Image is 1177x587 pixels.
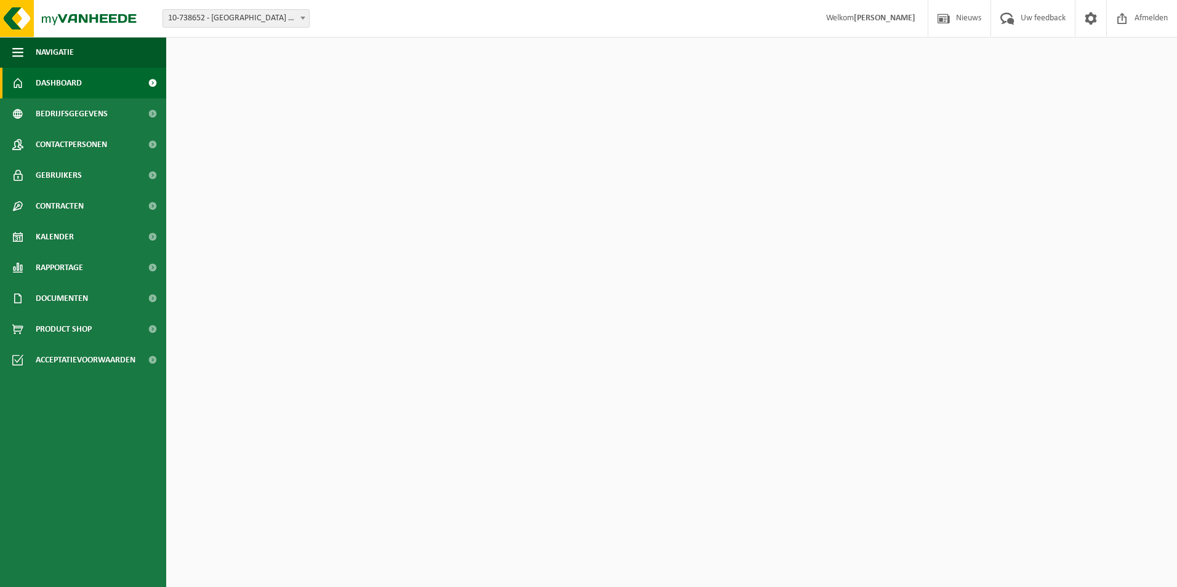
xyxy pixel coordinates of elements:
[163,9,310,28] span: 10-738652 - ROECOL NV - LOKEREN
[36,129,107,160] span: Contactpersonen
[36,68,82,98] span: Dashboard
[36,160,82,191] span: Gebruikers
[36,222,74,252] span: Kalender
[36,314,92,345] span: Product Shop
[36,345,135,375] span: Acceptatievoorwaarden
[163,10,309,27] span: 10-738652 - ROECOL NV - LOKEREN
[36,191,84,222] span: Contracten
[36,98,108,129] span: Bedrijfsgegevens
[36,283,88,314] span: Documenten
[36,252,83,283] span: Rapportage
[36,37,74,68] span: Navigatie
[854,14,915,23] strong: [PERSON_NAME]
